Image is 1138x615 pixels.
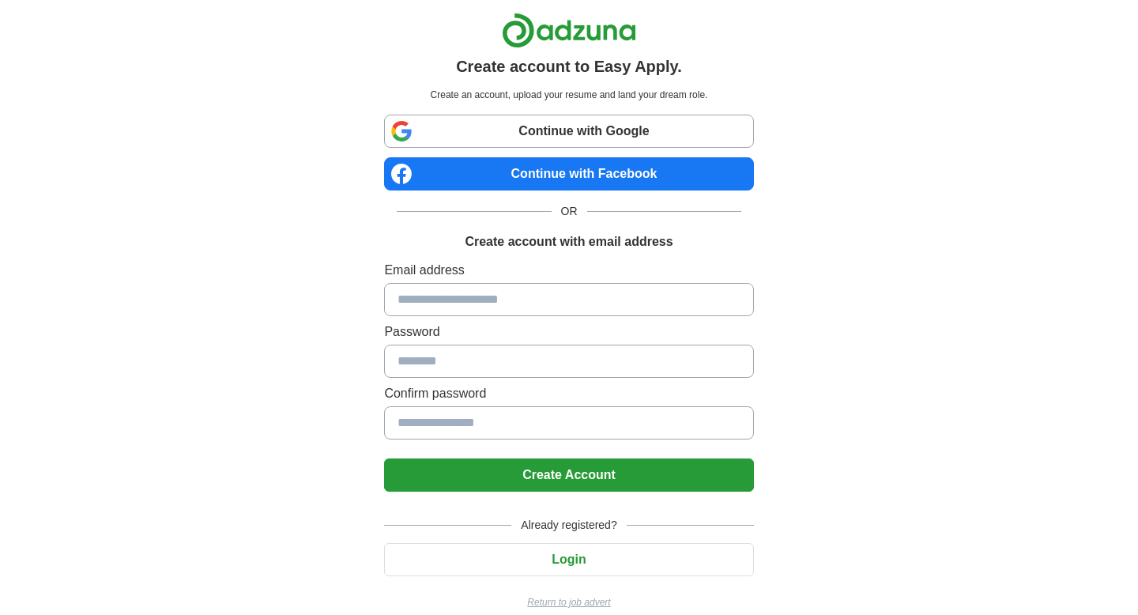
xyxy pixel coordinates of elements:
[552,203,587,220] span: OR
[387,88,750,102] p: Create an account, upload your resume and land your dream role.
[511,517,626,534] span: Already registered?
[502,13,636,48] img: Adzuna logo
[384,323,753,341] label: Password
[384,261,753,280] label: Email address
[384,595,753,609] a: Return to job advert
[456,55,682,78] h1: Create account to Easy Apply.
[384,458,753,492] button: Create Account
[384,115,753,148] a: Continue with Google
[384,553,753,566] a: Login
[384,543,753,576] button: Login
[384,384,753,403] label: Confirm password
[465,232,673,251] h1: Create account with email address
[384,157,753,191] a: Continue with Facebook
